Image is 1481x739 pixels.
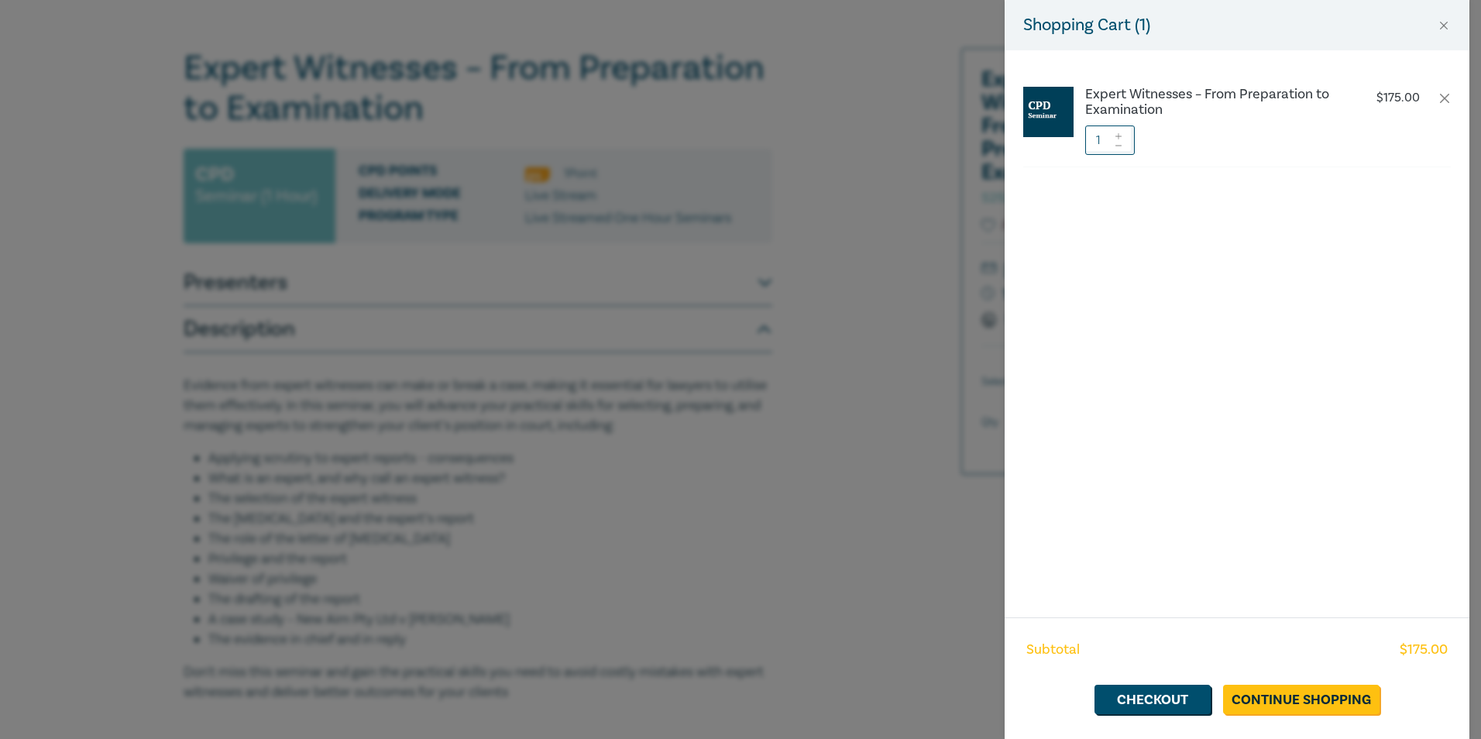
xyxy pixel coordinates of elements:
[1376,91,1420,105] p: $ 175.00
[1400,640,1448,660] span: $ 175.00
[1023,12,1150,38] h5: Shopping Cart ( 1 )
[1223,685,1380,714] a: Continue Shopping
[1023,87,1074,137] img: CPD%20Seminar.jpg
[1094,685,1211,714] a: Checkout
[1437,19,1451,33] button: Close
[1085,87,1342,118] a: Expert Witnesses – From Preparation to Examination
[1085,125,1135,155] input: 1
[1026,640,1080,660] span: Subtotal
